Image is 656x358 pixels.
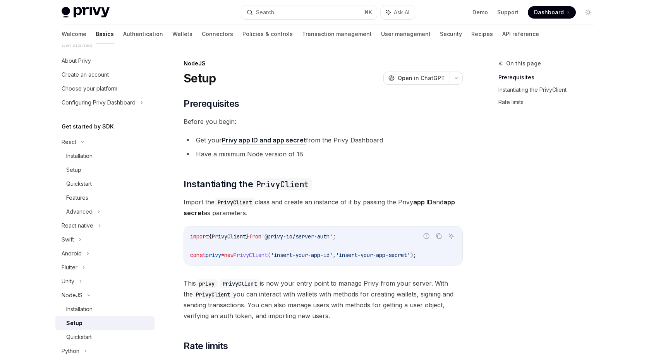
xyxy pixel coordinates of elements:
div: Choose your platform [62,84,117,93]
a: Transaction management [302,25,372,43]
h1: Setup [184,71,216,85]
span: ; [333,233,336,240]
span: from [249,233,261,240]
div: Python [62,346,79,356]
span: const [190,252,206,259]
div: Advanced [66,207,93,216]
div: NodeJS [62,291,82,300]
span: , [333,252,336,259]
a: User management [381,25,431,43]
code: PrivyClient [220,279,260,288]
code: privy [196,279,218,288]
button: Toggle dark mode [582,6,594,19]
div: Search... [256,8,278,17]
li: Have a minimum Node version of 18 [184,149,463,159]
span: { [209,233,212,240]
code: PrivyClient [215,198,255,207]
a: Recipes [471,25,493,43]
a: Privy app ID and app secret [222,136,306,144]
div: Quickstart [66,179,92,188]
a: Wallets [172,25,192,43]
a: API reference [502,25,539,43]
span: Import the class and create an instance of it by passing the Privy and as parameters. [184,197,463,218]
a: Connectors [202,25,233,43]
a: Dashboard [528,6,576,19]
div: Unity [62,277,74,286]
span: '@privy-io/server-auth' [261,233,333,240]
span: Instantiating the [184,178,312,190]
a: Choose your platform [55,82,155,96]
button: Ask AI [381,5,415,19]
div: Setup [66,319,82,328]
a: Policies & controls [242,25,293,43]
div: Installation [66,305,93,314]
button: Search...⌘K [241,5,377,19]
div: Create an account [62,70,109,79]
div: Setup [66,165,81,175]
span: 'insert-your-app-secret' [336,252,410,259]
a: Authentication [123,25,163,43]
div: Android [62,249,82,258]
a: Setup [55,316,155,330]
a: Instantiating the PrivyClient [498,84,601,96]
li: Get your from the Privy Dashboard [184,135,463,146]
code: PrivyClient [193,290,233,299]
a: Security [440,25,462,43]
span: This is now your entry point to manage Privy from your server. With the you can interact with wal... [184,278,463,321]
button: Ask AI [446,231,456,241]
span: PrivyClient [234,252,268,259]
span: Ask AI [394,9,409,16]
span: ⌘ K [364,9,372,15]
span: Open in ChatGPT [398,74,445,82]
h5: Get started by SDK [62,122,114,131]
strong: app ID [413,198,433,206]
a: Features [55,191,155,205]
span: privy [206,252,221,259]
div: React [62,137,76,147]
span: ); [410,252,416,259]
div: React native [62,221,93,230]
span: } [246,233,249,240]
a: Demo [472,9,488,16]
a: Basics [96,25,114,43]
div: Installation [66,151,93,161]
div: NodeJS [184,60,463,67]
span: Rate limits [184,340,228,352]
div: Configuring Privy Dashboard [62,98,136,107]
code: PrivyClient [253,178,312,190]
a: Installation [55,149,155,163]
span: Dashboard [534,9,564,16]
a: Quickstart [55,177,155,191]
a: Support [497,9,519,16]
a: About Privy [55,54,155,68]
a: Prerequisites [498,71,601,84]
div: About Privy [62,56,91,65]
div: Flutter [62,263,77,272]
div: Swift [62,235,74,244]
span: Before you begin: [184,116,463,127]
span: On this page [506,59,541,68]
img: light logo [62,7,110,18]
span: import [190,233,209,240]
div: Quickstart [66,332,92,342]
button: Report incorrect code [421,231,431,241]
a: Rate limits [498,96,601,108]
a: Welcome [62,25,86,43]
button: Open in ChatGPT [383,72,450,85]
span: 'insert-your-app-id' [271,252,333,259]
span: = [221,252,224,259]
span: ( [268,252,271,259]
a: Installation [55,302,155,316]
div: Features [66,193,88,202]
a: Create an account [55,68,155,82]
button: Copy the contents from the code block [434,231,444,241]
span: new [224,252,234,259]
span: Prerequisites [184,98,239,110]
a: Quickstart [55,330,155,344]
a: Setup [55,163,155,177]
span: PrivyClient [212,233,246,240]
